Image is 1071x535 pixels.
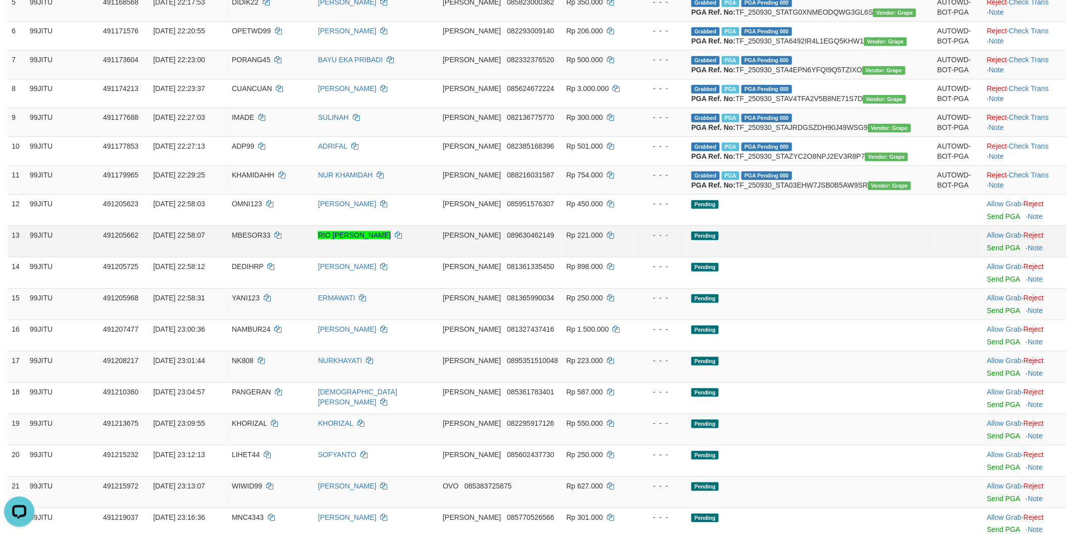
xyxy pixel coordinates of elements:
a: Note [989,123,1004,131]
span: Grabbed [691,143,720,151]
td: TF_250930_STAZYC2O8NPJ2EV3R8P7 [687,137,933,165]
td: 20 [8,445,26,476]
td: AUTOWD-BOT-PGA [933,137,983,165]
td: TF_250930_STA4EPN6YFQI9Q5TZIXO [687,50,933,79]
td: 99JITU [26,165,99,194]
span: [PERSON_NAME] [443,388,501,396]
td: · · [983,50,1066,79]
td: AUTOWD-BOT-PGA [933,50,983,79]
td: 17 [8,351,26,382]
span: [DATE] 22:58:07 [153,231,205,239]
td: · [983,194,1066,226]
td: · [983,226,1066,257]
td: · · [983,137,1066,165]
span: Pending [691,232,719,240]
span: Copy 082385168396 to clipboard [507,142,554,150]
span: [DATE] 22:27:03 [153,113,205,121]
span: 491207477 [103,325,139,333]
a: Note [1028,495,1043,503]
div: - - - [639,261,683,272]
div: - - - [639,230,683,240]
td: TF_250930_STA03EHW7JSB0B5AW9SR [687,165,933,194]
span: Rp 223.000 [566,356,603,365]
span: Pending [691,200,719,209]
a: ADRIFAL [318,142,347,150]
div: - - - [639,418,683,428]
td: TF_250930_STA6492IR4L1EGQ5KHW1 [687,21,933,50]
span: · [987,262,1023,271]
td: 19 [8,414,26,445]
a: Reject [1023,513,1044,521]
span: Vendor URL: https://settle31.1velocity.biz [865,153,908,161]
span: [PERSON_NAME] [443,27,501,35]
a: Send PGA [987,495,1020,503]
span: [DATE] 23:04:57 [153,388,205,396]
td: · [983,351,1066,382]
a: RIO [PERSON_NAME] [318,231,391,239]
span: Vendor URL: https://settle31.1velocity.biz [873,9,916,17]
span: PGA Pending [742,143,792,151]
span: [DATE] 22:58:31 [153,294,205,302]
span: Marked by aekrubicon [722,114,739,122]
a: Note [1028,526,1043,534]
a: Reject [1023,451,1044,459]
td: 12 [8,194,26,226]
td: 6 [8,21,26,50]
span: 491205968 [103,294,139,302]
div: - - - [639,55,683,65]
a: NUR KHAMIDAH [318,171,373,179]
td: AUTOWD-BOT-PGA [933,21,983,50]
a: Send PGA [987,369,1020,377]
a: Check Trans [1009,171,1049,179]
span: [PERSON_NAME] [443,262,501,271]
a: SOFYANTO [318,451,356,459]
b: PGA Ref. No: [691,8,735,16]
span: Copy 081327437416 to clipboard [507,325,554,333]
span: Vendor URL: https://settle31.1velocity.biz [864,37,907,46]
a: Reject [1023,356,1044,365]
a: Reject [987,84,1007,93]
span: · [987,325,1023,333]
a: Note [1028,400,1043,409]
a: Check Trans [1009,84,1049,93]
a: Reject [987,113,1007,121]
span: Rp 1.500.000 [566,325,609,333]
td: · · [983,21,1066,50]
div: - - - [639,199,683,209]
span: 491208217 [103,356,139,365]
span: Copy 081361335450 to clipboard [507,262,554,271]
a: Allow Grab [987,482,1021,490]
td: · [983,320,1066,351]
span: [DATE] 22:27:13 [153,142,205,150]
td: · [983,414,1066,445]
a: [PERSON_NAME] [318,513,376,521]
span: [DATE] 23:09:55 [153,419,205,427]
a: Send PGA [987,275,1020,283]
a: Send PGA [987,432,1020,440]
a: Reject [1023,200,1044,208]
span: NK808 [232,356,254,365]
a: Note [1028,338,1043,346]
td: 99JITU [26,257,99,288]
span: 491210360 [103,388,139,396]
span: Rp 300.000 [566,113,603,121]
span: PGA Pending [742,114,792,122]
a: Note [989,95,1004,103]
span: Copy 082136775770 to clipboard [507,113,554,121]
td: 7 [8,50,26,79]
span: Copy 0895351510048 to clipboard [507,356,558,365]
b: PGA Ref. No: [691,37,735,45]
span: Marked by aekrubicon [722,85,739,94]
td: · · [983,108,1066,137]
span: Rp 221.000 [566,231,603,239]
a: Allow Grab [987,200,1021,208]
div: - - - [639,141,683,151]
td: 99JITU [26,21,99,50]
b: PGA Ref. No: [691,181,735,189]
a: Allow Grab [987,388,1021,396]
span: Grabbed [691,56,720,65]
span: Copy 085361783401 to clipboard [507,388,554,396]
span: 491174213 [103,84,139,93]
span: Marked by aekrubicon [722,143,739,151]
span: MBESOR33 [232,231,270,239]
